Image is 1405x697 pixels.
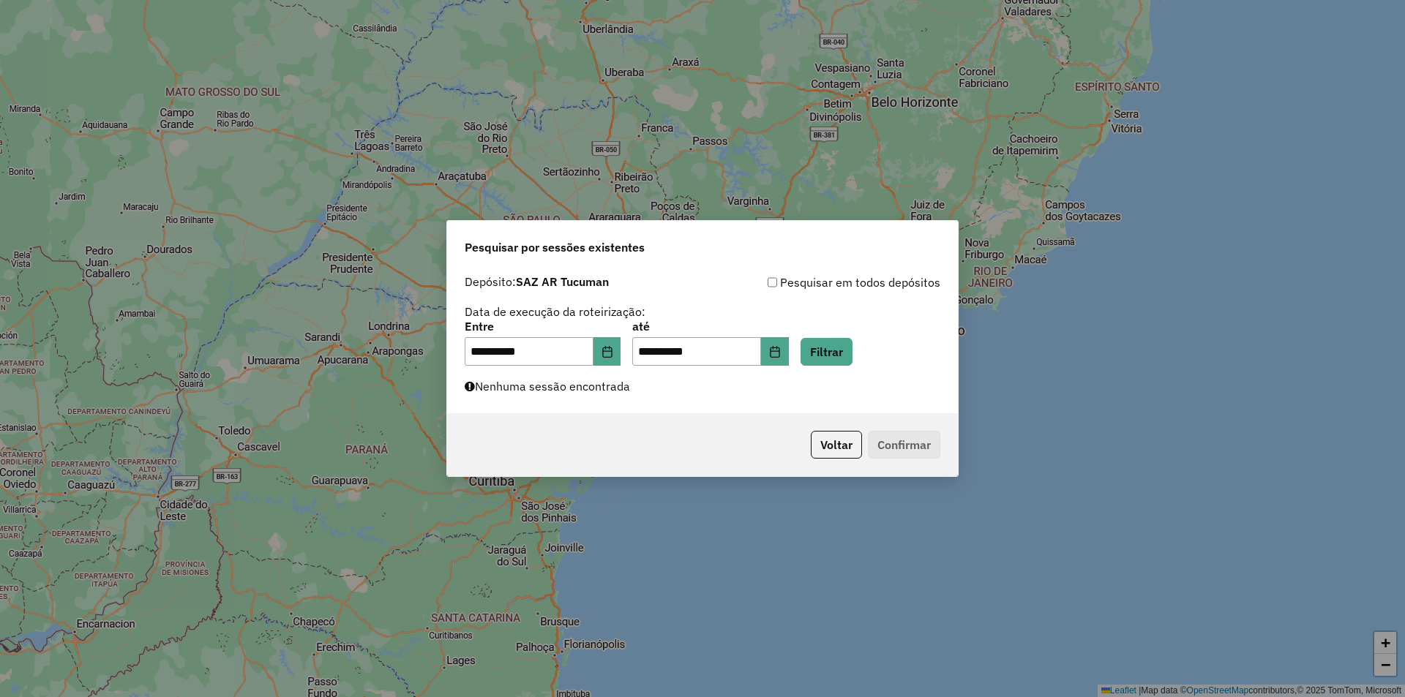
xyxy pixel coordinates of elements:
[516,274,609,289] strong: SAZ AR Tucuman
[465,377,630,395] label: Nenhuma sessão encontrada
[465,317,621,335] label: Entre
[801,338,853,366] button: Filtrar
[465,273,609,290] label: Depósito:
[632,317,788,335] label: até
[761,337,789,366] button: Choose Date
[465,303,645,320] label: Data de execução da roteirização:
[593,337,621,366] button: Choose Date
[702,274,940,291] div: Pesquisar em todos depósitos
[811,431,862,459] button: Voltar
[465,238,645,256] span: Pesquisar por sessões existentes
